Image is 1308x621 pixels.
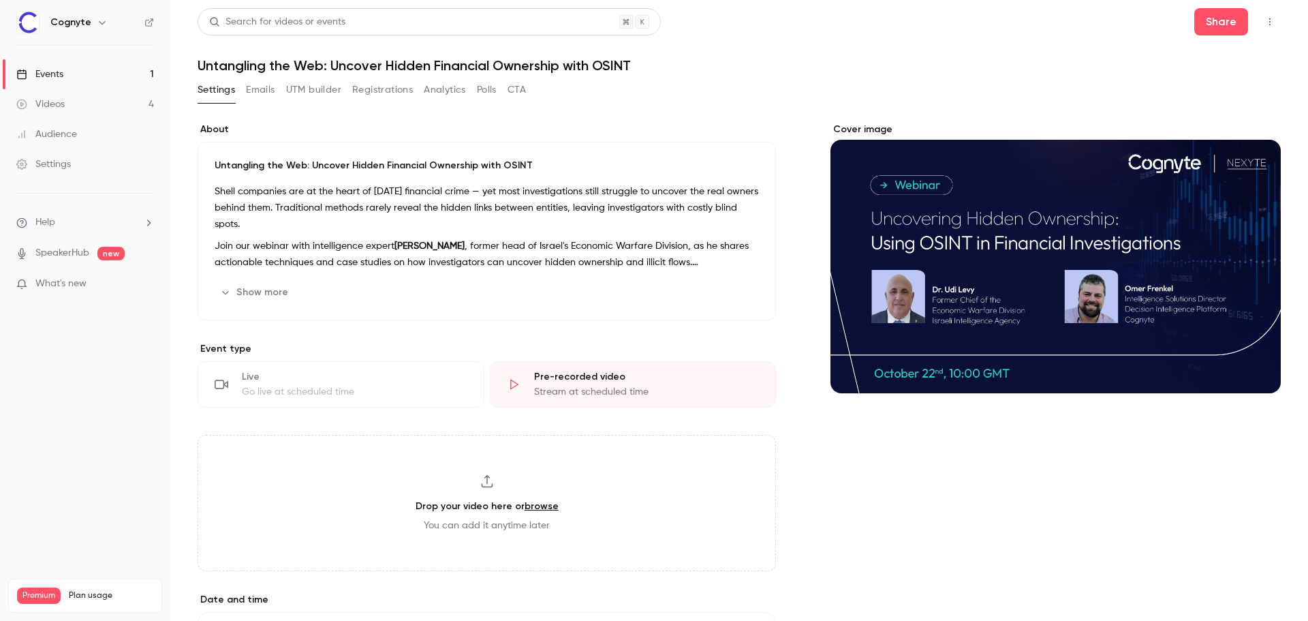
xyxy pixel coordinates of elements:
button: Settings [198,79,235,101]
button: CTA [508,79,526,101]
div: Live [242,370,467,384]
div: Search for videos or events [209,15,345,29]
button: Registrations [352,79,413,101]
li: help-dropdown-opener [16,215,154,230]
span: Plan usage [69,590,153,601]
p: Event type [198,342,776,356]
button: Emails [246,79,275,101]
button: Show more [215,282,296,303]
div: Events [16,67,63,81]
button: Polls [477,79,497,101]
span: You can add it anytime later [424,519,550,532]
strong: [PERSON_NAME] [394,241,465,251]
div: Pre-recorded videoStream at scheduled time [490,361,777,408]
a: browse [525,500,559,512]
img: Cognyte [17,12,39,33]
a: SpeakerHub [35,246,89,260]
span: Premium [17,588,61,604]
h3: Drop your video here or [416,499,559,513]
h1: Untangling the Web: Uncover Hidden Financial Ownership with OSINT [198,57,1281,74]
p: Shell companies are at the heart of [DATE] financial crime — yet most investigations still strugg... [215,183,759,232]
div: Videos [16,97,65,111]
button: Analytics [424,79,466,101]
div: Pre-recorded video [534,370,760,384]
div: Go live at scheduled time [242,385,467,399]
p: Join our webinar with intelligence expert , former head of Israel's Economic Warfare Division, as... [215,238,759,271]
div: LiveGo live at scheduled time [198,361,484,408]
button: UTM builder [286,79,341,101]
button: Share [1194,8,1248,35]
label: Cover image [830,123,1281,136]
section: Cover image [830,123,1281,393]
span: What's new [35,277,87,291]
label: About [198,123,776,136]
label: Date and time [198,593,776,607]
span: Help [35,215,55,230]
div: Stream at scheduled time [534,385,760,399]
div: Audience [16,127,77,141]
h6: Cognyte [50,16,91,29]
span: new [97,247,125,260]
p: Untangling the Web: Uncover Hidden Financial Ownership with OSINT [215,159,759,172]
div: Settings [16,157,71,171]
